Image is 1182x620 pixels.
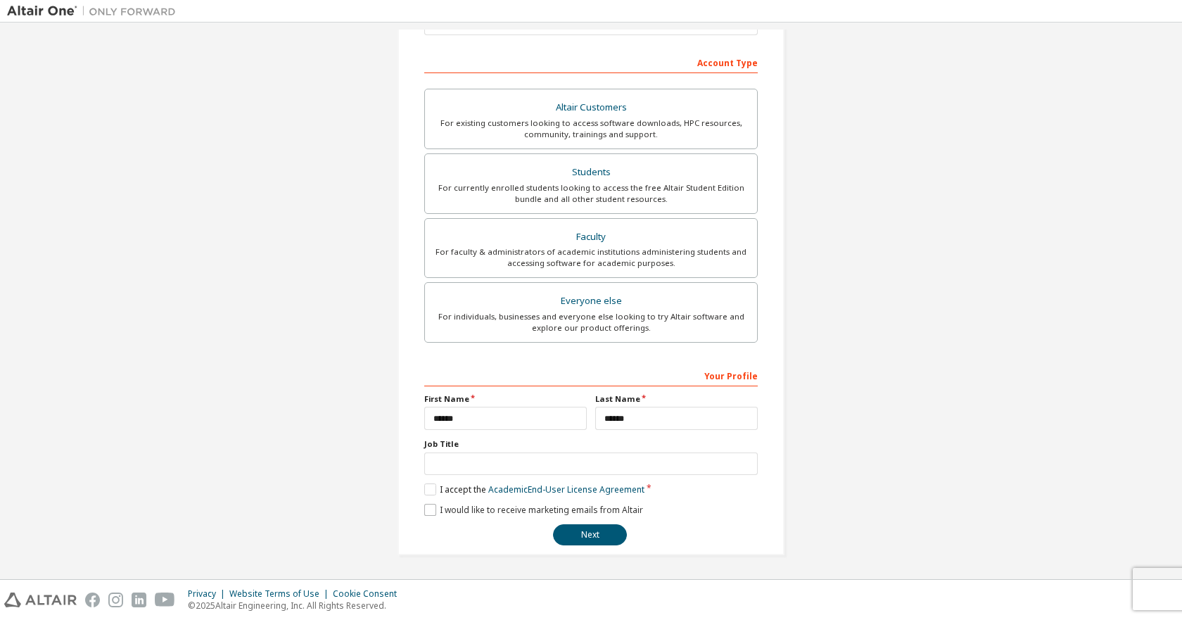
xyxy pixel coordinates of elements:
img: Altair One [7,4,183,18]
img: facebook.svg [85,593,100,607]
div: Cookie Consent [333,588,405,600]
div: Faculty [433,227,749,247]
img: instagram.svg [108,593,123,607]
div: For currently enrolled students looking to access the free Altair Student Edition bundle and all ... [433,182,749,205]
img: altair_logo.svg [4,593,77,607]
div: For existing customers looking to access software downloads, HPC resources, community, trainings ... [433,118,749,140]
p: © 2025 Altair Engineering, Inc. All Rights Reserved. [188,600,405,612]
div: Students [433,163,749,182]
label: I would like to receive marketing emails from Altair [424,504,643,516]
label: Job Title [424,438,758,450]
div: For faculty & administrators of academic institutions administering students and accessing softwa... [433,246,749,269]
div: Your Profile [424,364,758,386]
button: Next [553,524,627,545]
label: Last Name [595,393,758,405]
div: Website Terms of Use [229,588,333,600]
label: I accept the [424,483,644,495]
div: Everyone else [433,291,749,311]
div: Altair Customers [433,98,749,118]
div: For individuals, businesses and everyone else looking to try Altair software and explore our prod... [433,311,749,334]
div: Account Type [424,51,758,73]
img: youtube.svg [155,593,175,607]
a: Academic End-User License Agreement [488,483,644,495]
label: First Name [424,393,587,405]
img: linkedin.svg [132,593,146,607]
div: Privacy [188,588,229,600]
